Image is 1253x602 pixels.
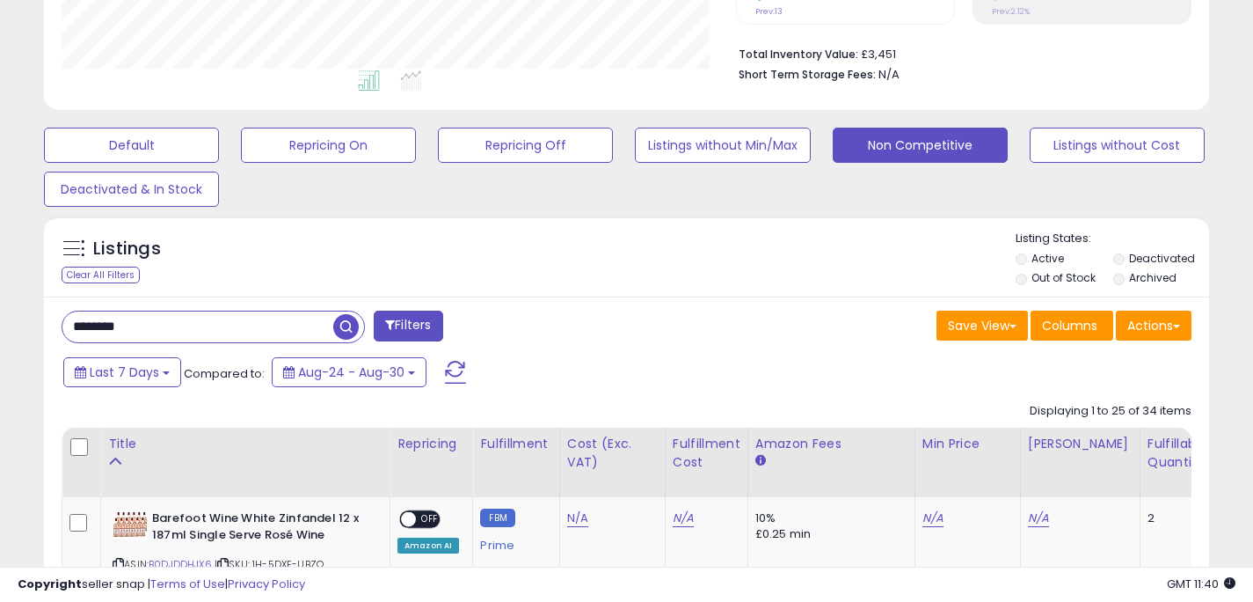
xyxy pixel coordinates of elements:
div: Fulfillment Cost [673,435,740,472]
span: 2025-09-7 11:40 GMT [1167,576,1235,592]
div: Fulfillment [480,435,551,453]
button: Default [44,128,219,163]
div: Title [108,435,382,453]
b: Barefoot Wine White Zinfandel 12 x 187ml Single Serve Rosé Wine [152,510,366,547]
button: Aug-24 - Aug-30 [272,357,426,387]
img: 51M707YY4hL._SL40_.jpg [113,510,148,540]
label: Active [1031,251,1064,266]
button: Actions [1116,311,1191,341]
span: Aug-24 - Aug-30 [298,363,404,381]
button: Listings without Min/Max [635,128,810,163]
div: Repricing [397,435,465,453]
b: Total Inventory Value: [739,47,858,62]
label: Archived [1129,270,1177,285]
small: FBM [480,509,514,527]
label: Deactivated [1129,251,1195,266]
strong: Copyright [18,576,82,592]
a: Privacy Policy [228,576,305,592]
button: Save View [936,311,1028,341]
a: Terms of Use [150,576,225,592]
button: Last 7 Days [63,357,181,387]
span: Columns [1042,317,1097,334]
div: Clear All Filters [62,267,140,283]
div: Min Price [922,435,1013,453]
button: Listings without Cost [1030,128,1205,163]
a: N/A [922,510,943,527]
a: N/A [567,510,588,527]
button: Repricing Off [438,128,613,163]
div: [PERSON_NAME] [1028,435,1133,453]
span: Last 7 Days [90,363,159,381]
button: Deactivated & In Stock [44,172,219,207]
div: Prime [480,532,545,553]
div: 10% [755,510,901,526]
b: Short Term Storage Fees: [739,67,876,82]
div: Displaying 1 to 25 of 34 items [1030,403,1191,420]
a: N/A [673,510,694,527]
button: Repricing On [241,128,416,163]
div: Fulfillable Quantity [1147,435,1208,472]
small: Prev: 2.12% [992,6,1030,17]
small: Amazon Fees. [755,453,766,469]
div: 2 [1147,510,1202,526]
span: Compared to: [184,365,265,382]
span: N/A [878,66,900,83]
a: N/A [1028,510,1049,527]
label: Out of Stock [1031,270,1096,285]
div: £0.25 min [755,526,901,542]
button: Filters [374,311,442,341]
p: Listing States: [1016,231,1209,247]
li: £3,451 [739,42,1178,63]
h5: Listings [93,237,161,261]
button: Non Competitive [833,128,1008,163]
div: Amazon Fees [755,435,907,453]
small: Prev: 13 [755,6,783,17]
button: Columns [1031,311,1113,341]
div: seller snap | | [18,576,305,593]
div: Cost (Exc. VAT) [567,435,658,472]
span: OFF [416,512,444,527]
div: Amazon AI [397,538,459,554]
